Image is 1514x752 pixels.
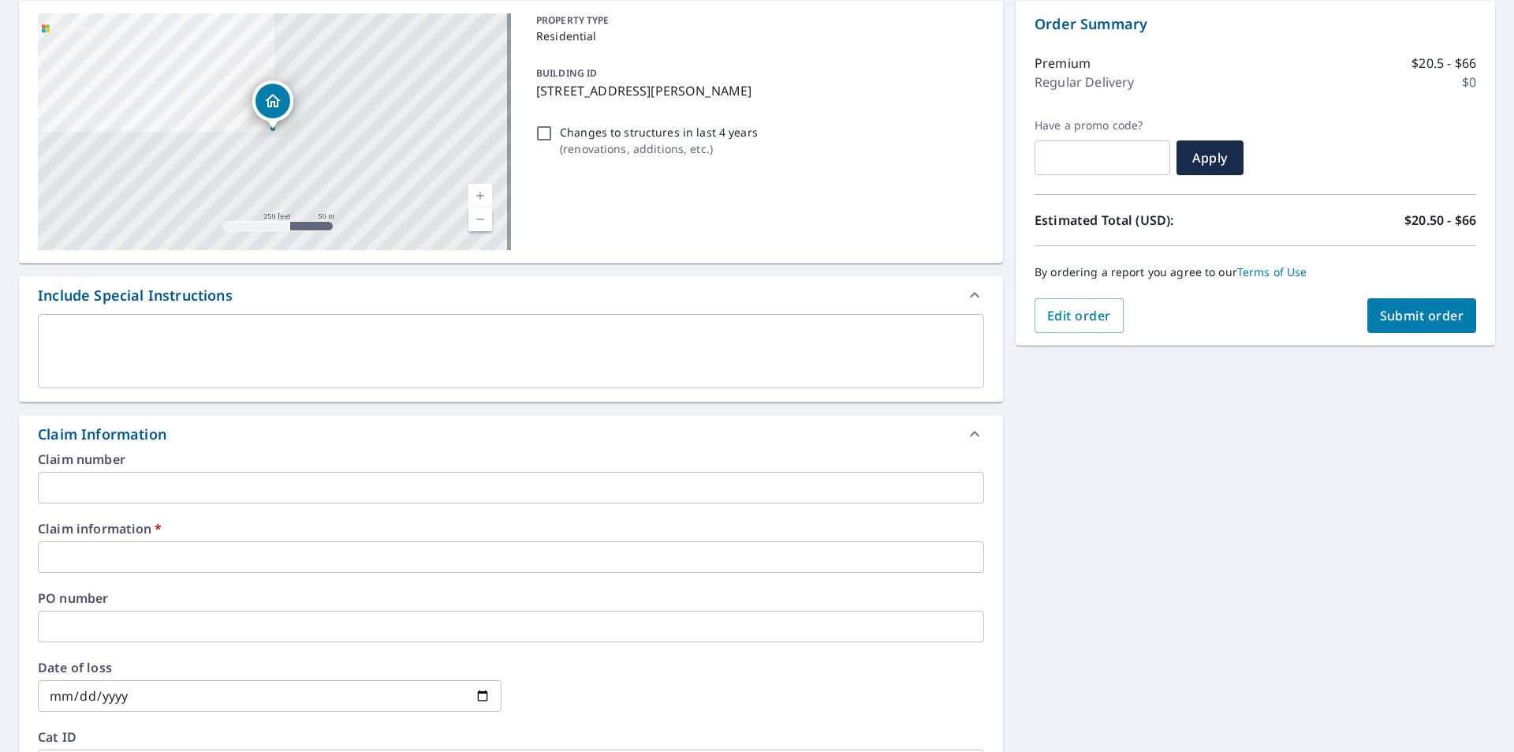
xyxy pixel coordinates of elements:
[468,184,492,208] a: Current Level 17, Zoom In
[536,13,978,28] p: PROPERTY TYPE
[1404,211,1476,230] p: $20.50 - $66
[468,208,492,231] a: Current Level 17, Zoom Out
[1035,211,1255,230] p: Estimated Total (USD):
[1462,73,1476,92] p: $0
[1367,298,1477,333] button: Submit order
[1380,307,1464,324] span: Submit order
[560,140,758,157] p: ( renovations, additions, etc. )
[1035,13,1476,35] p: Order Summary
[252,80,293,129] div: Dropped pin, building 1, Residential property, 1106 Raintree Dr Greenfield, IN 46140
[38,285,233,306] div: Include Special Instructions
[536,81,978,100] p: [STREET_ADDRESS][PERSON_NAME]
[1237,264,1307,279] a: Terms of Use
[536,66,597,80] p: BUILDING ID
[38,424,166,445] div: Claim Information
[1035,298,1124,333] button: Edit order
[19,415,1003,453] div: Claim Information
[1035,54,1091,73] p: Premium
[560,124,758,140] p: Changes to structures in last 4 years
[1035,265,1476,279] p: By ordering a report you agree to our
[1189,149,1231,166] span: Apply
[1035,118,1170,133] label: Have a promo code?
[38,592,984,604] label: PO number
[38,661,502,674] label: Date of loss
[38,453,984,466] label: Claim number
[1411,54,1476,73] p: $20.5 - $66
[38,522,984,535] label: Claim information
[1047,307,1111,324] span: Edit order
[1035,73,1134,92] p: Regular Delivery
[1177,140,1244,175] button: Apply
[19,276,1003,314] div: Include Special Instructions
[38,731,984,743] label: Cat ID
[536,28,978,44] p: Residential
